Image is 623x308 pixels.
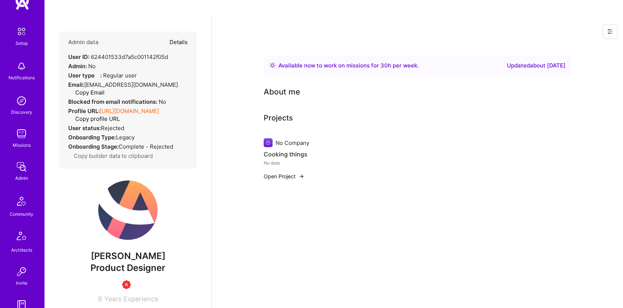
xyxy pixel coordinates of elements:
div: Projects [264,112,293,123]
span: 30 [380,62,388,69]
button: Open Project [264,172,304,180]
div: About me [264,86,300,97]
img: bell [14,59,29,74]
h4: Cooking things [264,149,356,159]
strong: User status: [68,125,101,132]
img: Availability [270,62,276,68]
div: No date [264,159,356,167]
img: setup [14,24,29,39]
span: Complete - Rejected [119,143,173,150]
span: Product Designer [90,262,165,273]
i: icon Copy [68,153,74,159]
img: arrow-right [299,173,304,179]
div: No [68,98,166,106]
i: icon Copy [70,90,75,96]
img: Unqualified [122,280,131,289]
div: Admin [15,174,28,182]
strong: Onboarding Type: [68,134,116,141]
img: Invite [14,264,29,279]
button: Details [169,32,188,53]
div: No Company [276,139,309,147]
strong: Email: [68,81,84,88]
div: 624401533d7a5c001142f05d [68,53,168,61]
span: [PERSON_NAME] [59,251,197,262]
strong: Blocked from email notifications: [68,98,159,105]
i: Help [95,72,100,77]
div: No [68,62,96,70]
button: Copy profile URL [70,115,120,123]
div: Setup [16,39,28,47]
div: Missions [13,141,31,149]
h4: Admin data [68,39,99,46]
strong: Onboarding Stage: [68,143,119,150]
strong: Admin: [68,63,87,70]
img: teamwork [14,126,29,141]
button: Copy builder data to clipboard [68,152,153,160]
img: Company logo [264,138,273,147]
img: admin teamwork [14,159,29,174]
div: Updated about [DATE] [507,61,566,70]
span: Rejected [101,125,124,132]
div: Discovery [11,108,32,116]
a: [URL][DOMAIN_NAME] [100,107,159,115]
div: Available now to work on missions for h per week . [278,61,419,70]
div: Invite [16,279,27,287]
i: icon Copy [70,116,75,122]
div: Community [10,210,33,218]
div: Notifications [9,74,35,82]
button: Copy Email [70,89,105,96]
strong: User type : [68,72,102,79]
span: legacy [116,134,135,141]
span: Years Experience [104,295,158,303]
img: User Avatar [98,181,158,240]
div: Regular user [68,72,137,79]
img: Architects [13,228,30,246]
strong: User ID: [68,53,89,60]
img: discovery [14,93,29,108]
div: Architects [11,246,32,254]
span: [EMAIL_ADDRESS][DOMAIN_NAME] [84,81,178,88]
span: 9 [98,295,102,303]
strong: Profile URL: [68,107,100,115]
img: Community [13,192,30,210]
